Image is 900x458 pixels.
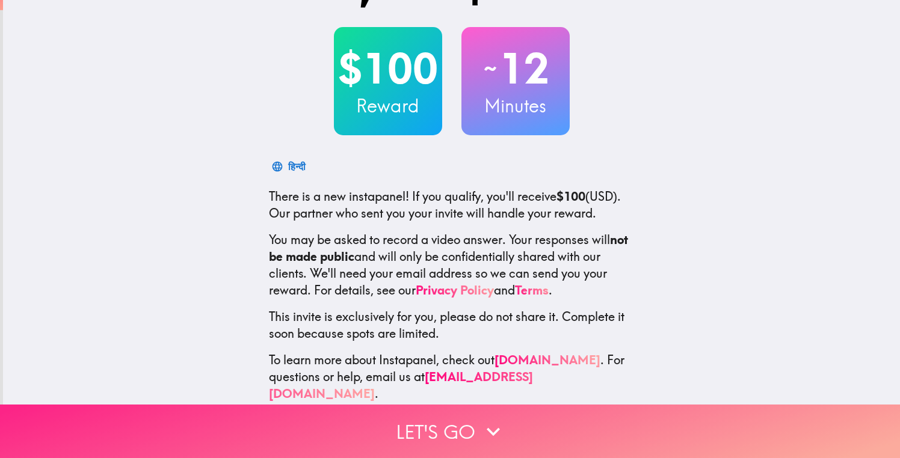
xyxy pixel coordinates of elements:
a: Privacy Policy [416,282,494,298]
a: [DOMAIN_NAME] [495,352,600,367]
b: not be made public [269,232,628,264]
p: This invite is exclusively for you, please do not share it. Complete it soon because spots are li... [269,308,635,342]
button: हिन्दी [269,154,310,179]
h3: Reward [334,93,442,118]
span: ~ [482,50,499,87]
p: You may be asked to record a video answer. Your responses will and will only be confidentially sh... [269,231,635,299]
div: हिन्दी [288,158,306,175]
a: Terms [515,282,549,298]
a: [EMAIL_ADDRESS][DOMAIN_NAME] [269,369,533,401]
h3: Minutes [461,93,570,118]
h2: $100 [334,44,442,93]
p: If you qualify, you'll receive (USD) . Our partner who sent you your invite will handle your reward. [269,188,635,222]
p: To learn more about Instapanel, check out . For questions or help, email us at . [269,352,635,402]
span: There is a new instapanel! [269,189,409,204]
b: $100 [556,189,585,204]
h2: 12 [461,44,570,93]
